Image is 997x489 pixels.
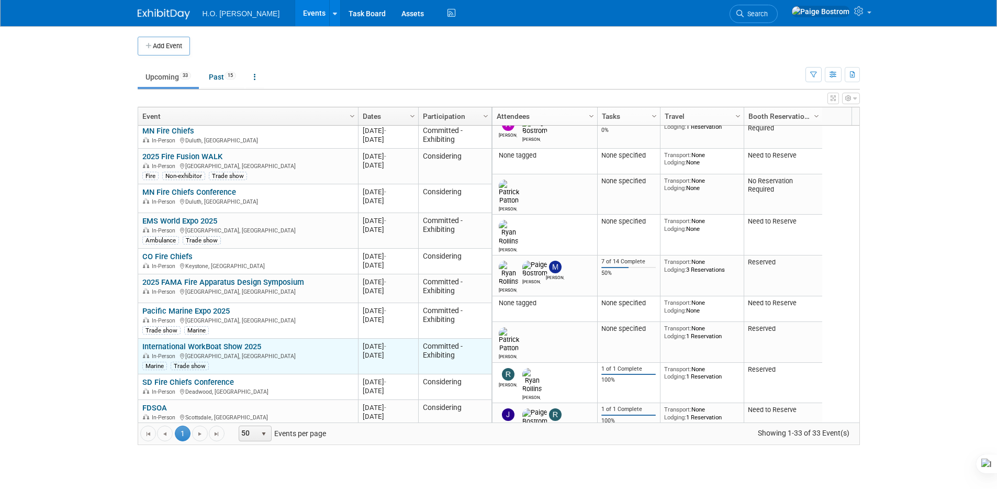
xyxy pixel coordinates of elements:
[791,6,850,17] img: Paige Bostrom
[499,352,517,359] div: Patrick Patton
[138,67,199,87] a: Upcoming33
[665,107,737,125] a: Travel
[384,152,386,160] span: -
[142,316,353,325] div: [GEOGRAPHIC_DATA], [GEOGRAPHIC_DATA]
[363,351,413,360] div: [DATE]
[522,408,547,425] img: Paige Bostrom
[363,306,413,315] div: [DATE]
[522,261,547,277] img: Paige Bostrom
[496,299,593,307] div: None tagged
[384,217,386,225] span: -
[171,362,209,370] div: Trade show
[522,277,541,284] div: Paige Bostrom
[522,393,541,400] div: Ryan Rollins
[142,306,230,316] a: Pacific Marine Expo 2025
[384,378,386,386] span: -
[664,266,686,273] span: Lodging:
[499,180,519,205] img: Patrick Patton
[152,198,178,205] span: In-Person
[549,408,562,421] img: Ron Ogren
[363,261,413,270] div: [DATE]
[142,287,353,296] div: [GEOGRAPHIC_DATA], [GEOGRAPHIC_DATA]
[601,376,656,384] div: 100%
[142,236,179,244] div: Ambulance
[601,177,656,185] div: None specified
[744,215,822,255] td: Need to Reserve
[363,152,413,161] div: [DATE]
[601,151,656,160] div: None specified
[142,277,304,287] a: 2025 FAMA Fire Apparatus Design Symposium
[142,377,234,387] a: SD Fire Chiefs Conference
[384,127,386,135] span: -
[157,426,173,441] a: Go to the previous page
[664,325,740,340] div: None 1 Reservation
[664,406,740,421] div: None 1 Reservation
[418,400,491,426] td: Considering
[748,107,815,125] a: Booth Reservation Status
[601,270,656,277] div: 50%
[586,107,597,123] a: Column Settings
[664,332,686,340] span: Lodging:
[418,184,491,213] td: Considering
[502,408,514,421] img: Jared Bostrom
[648,107,660,123] a: Column Settings
[664,123,686,130] span: Lodging:
[363,126,413,135] div: [DATE]
[546,273,564,280] div: Mitch Yehle
[522,368,542,393] img: Ryan Rollins
[664,217,740,232] div: None None
[346,107,358,123] a: Column Settings
[142,187,236,197] a: MN Fire Chiefs Conference
[732,107,744,123] a: Column Settings
[744,322,822,363] td: Reserved
[730,5,778,23] a: Search
[601,417,656,425] div: 100%
[499,205,517,212] div: Patrick Patton
[601,325,656,333] div: None specified
[664,184,686,192] span: Lodging:
[664,406,691,413] span: Transport:
[664,365,691,373] span: Transport:
[363,161,413,170] div: [DATE]
[497,107,590,125] a: Attendees
[499,421,517,428] div: Jared Bostrom
[384,188,386,196] span: -
[143,317,149,323] img: In-Person Event
[418,123,491,149] td: Committed - Exhibiting
[260,430,268,438] span: select
[152,163,178,170] span: In-Person
[142,387,353,396] div: Deadwood, [GEOGRAPHIC_DATA]
[152,414,178,421] span: In-Person
[203,9,280,18] span: H.O. [PERSON_NAME]
[601,127,656,134] div: 0%
[664,217,691,225] span: Transport:
[734,112,742,120] span: Column Settings
[142,226,353,235] div: [GEOGRAPHIC_DATA], [GEOGRAPHIC_DATA]
[363,252,413,261] div: [DATE]
[384,342,386,350] span: -
[161,430,169,438] span: Go to the previous page
[142,126,194,136] a: MN Fire Chiefs
[180,72,191,80] span: 33
[664,307,686,314] span: Lodging:
[481,112,490,120] span: Column Settings
[522,135,541,142] div: Paige Bostrom
[480,107,491,123] a: Column Settings
[225,426,337,441] span: Events per page
[184,326,209,335] div: Marine
[744,174,822,215] td: No Reservation Required
[744,113,822,149] td: No Reservation Required
[384,404,386,412] span: -
[143,163,149,168] img: In-Person Event
[601,299,656,307] div: None specified
[601,217,656,226] div: None specified
[363,135,413,144] div: [DATE]
[664,177,691,184] span: Transport:
[418,213,491,249] td: Committed - Exhibiting
[143,198,149,204] img: In-Person Event
[587,112,596,120] span: Column Settings
[209,172,247,180] div: Trade show
[384,278,386,286] span: -
[363,286,413,295] div: [DATE]
[502,368,514,381] img: Ron Ogren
